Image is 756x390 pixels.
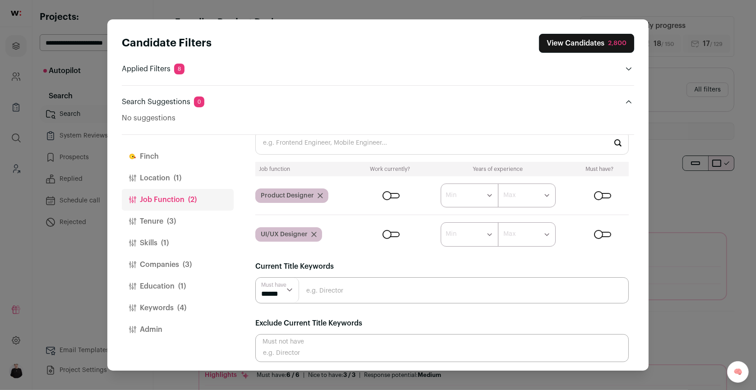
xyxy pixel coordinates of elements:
[574,165,625,173] div: Must have?
[177,303,186,313] span: (4)
[122,146,234,167] button: Finch
[167,216,176,227] span: (3)
[188,194,197,205] span: (2)
[122,319,234,340] button: Admin
[122,254,234,275] button: Companies(3)
[446,229,456,239] label: Min
[259,165,351,173] div: Job function
[261,191,314,200] span: Product Designer
[429,165,567,173] div: Years of experience
[255,131,629,155] input: e.g. Frontend Engineer, Mobile Engineer...
[122,96,204,107] p: Search Suggestions
[122,297,234,319] button: Keywords(4)
[623,64,634,74] button: Open applied filters
[122,189,234,211] button: Job Function(2)
[122,64,184,74] p: Applied Filters
[161,238,169,248] span: (1)
[174,173,181,184] span: (1)
[261,230,308,239] span: UI/UX Designer
[122,38,212,49] strong: Candidate Filters
[194,96,204,107] span: 0
[359,165,422,173] div: Work currently?
[255,318,362,329] label: Exclude Current Title Keywords
[183,259,192,270] span: (3)
[727,361,749,383] a: 🧠
[174,64,184,74] span: 8
[122,167,234,189] button: Location(1)
[255,277,629,303] input: e.g. Director
[178,281,186,292] span: (1)
[539,34,634,53] button: Close search preferences
[446,191,456,200] label: Min
[122,232,234,254] button: Skills(1)
[608,39,627,48] div: 2,800
[255,334,629,362] input: e.g. Director
[255,261,334,272] label: Current Title Keywords
[122,211,234,232] button: Tenure(3)
[122,275,234,297] button: Education(1)
[503,229,516,239] label: Max
[122,113,634,124] p: No suggestions
[503,191,516,200] label: Max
